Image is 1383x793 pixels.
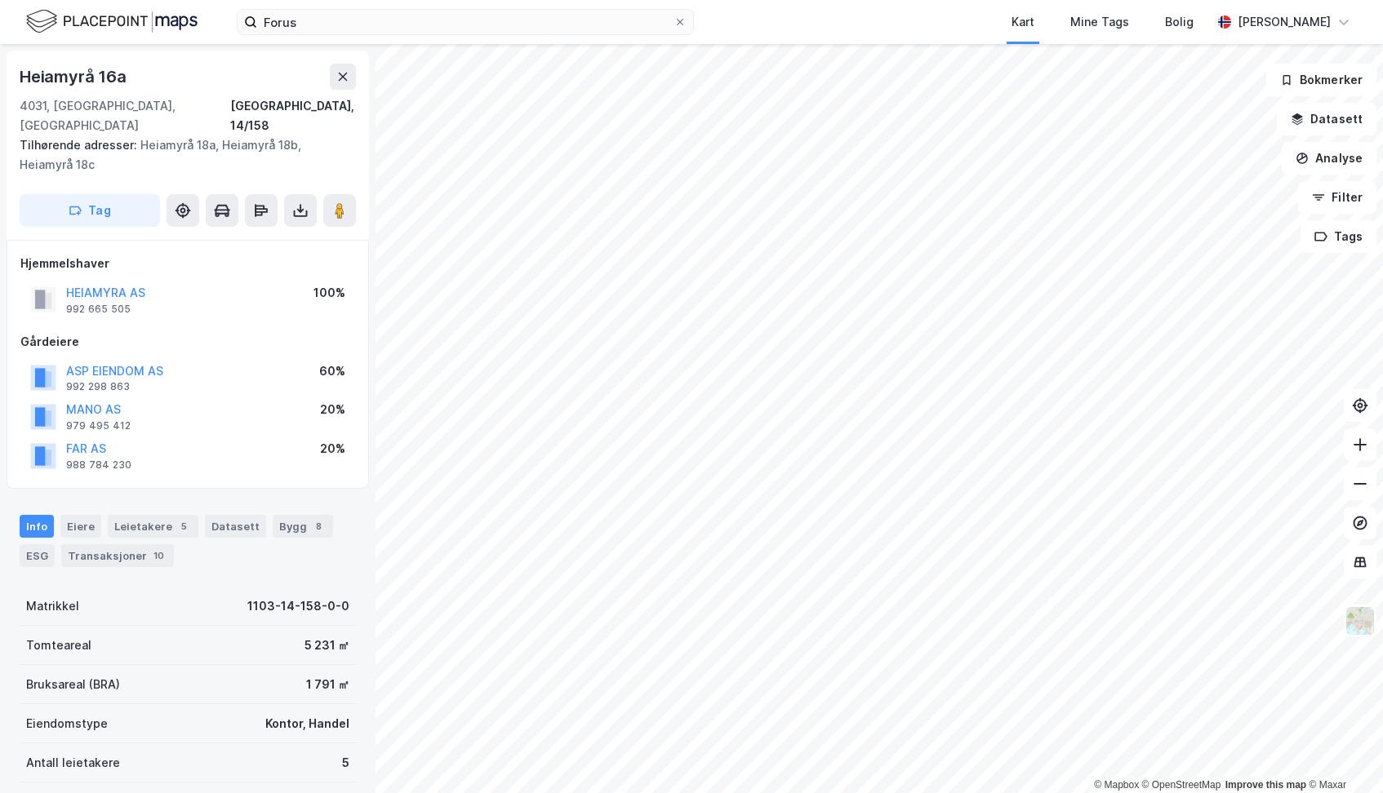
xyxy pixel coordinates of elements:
div: 992 298 863 [66,380,130,393]
div: 1103-14-158-0-0 [247,596,349,616]
div: Heiamyrå 18a, Heiamyrå 18b, Heiamyrå 18c [20,135,343,175]
div: 992 665 505 [66,303,131,316]
div: 20% [320,439,345,459]
a: OpenStreetMap [1142,779,1221,791]
div: Mine Tags [1070,12,1129,32]
div: Gårdeiere [20,332,355,352]
input: Søk på adresse, matrikkel, gårdeiere, leietakere eller personer [257,10,674,34]
iframe: Chat Widget [1301,715,1383,793]
button: Filter [1298,181,1376,214]
div: Transaksjoner [61,544,174,567]
div: ESG [20,544,55,567]
a: Improve this map [1225,779,1306,791]
div: Bolig [1165,12,1194,32]
div: Kontrollprogram for chat [1301,715,1383,793]
div: 20% [320,400,345,419]
div: Eiere [60,515,101,538]
button: Tag [20,194,160,227]
div: Eiendomstype [26,714,108,733]
div: Kontor, Handel [265,714,349,733]
div: Info [20,515,54,538]
button: Tags [1301,220,1376,253]
img: logo.f888ab2527a4732fd821a326f86c7f29.svg [26,7,198,36]
div: 979 495 412 [66,419,131,432]
div: Antall leietakere [26,753,120,773]
span: Tilhørende adresser: [20,138,140,152]
div: Matrikkel [26,596,79,616]
div: 8 [310,518,327,534]
div: 5 231 ㎡ [305,636,349,655]
div: Leietakere [108,515,198,538]
div: 988 784 230 [66,459,131,472]
div: [GEOGRAPHIC_DATA], 14/158 [230,96,356,135]
div: Heiamyrå 16a [20,64,130,90]
div: Bruksareal (BRA) [26,675,120,694]
div: Hjemmelshaver [20,254,355,273]
div: 100% [314,283,345,303]
div: Tomteareal [26,636,91,655]
button: Analyse [1282,142,1376,175]
div: 10 [150,547,167,564]
div: 1 791 ㎡ [306,675,349,694]
div: Kart [1012,12,1034,32]
div: 5 [342,753,349,773]
div: [PERSON_NAME] [1238,12,1331,32]
div: 5 [176,518,192,534]
div: Bygg [273,515,333,538]
img: Z [1345,605,1376,636]
a: Mapbox [1094,779,1139,791]
button: Datasett [1277,103,1376,135]
div: 60% [319,361,345,381]
button: Bokmerker [1266,64,1376,96]
div: Datasett [205,515,266,538]
div: 4031, [GEOGRAPHIC_DATA], [GEOGRAPHIC_DATA] [20,96,230,135]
